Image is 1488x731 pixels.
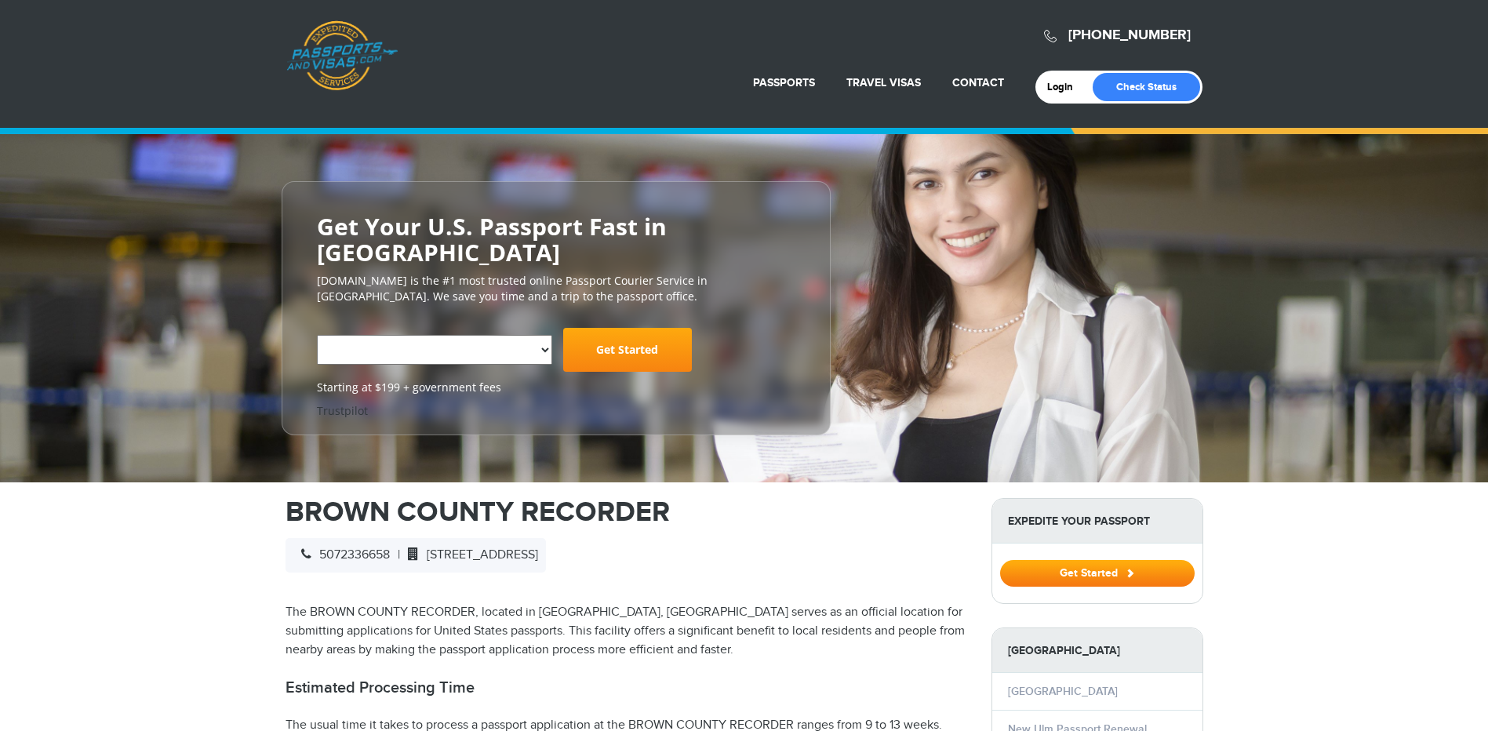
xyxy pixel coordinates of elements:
[286,20,398,91] a: Passports & [DOMAIN_NAME]
[317,273,795,304] p: [DOMAIN_NAME] is the #1 most trusted online Passport Courier Service in [GEOGRAPHIC_DATA]. We sav...
[563,328,692,372] a: Get Started
[1047,81,1084,93] a: Login
[317,380,795,395] span: Starting at $199 + government fees
[317,213,795,265] h2: Get Your U.S. Passport Fast in [GEOGRAPHIC_DATA]
[753,76,815,89] a: Passports
[1000,566,1195,579] a: Get Started
[992,628,1202,673] strong: [GEOGRAPHIC_DATA]
[952,76,1004,89] a: Contact
[286,603,968,660] p: The BROWN COUNTY RECORDER, located in [GEOGRAPHIC_DATA], [GEOGRAPHIC_DATA] serves as an official ...
[1068,27,1191,44] a: [PHONE_NUMBER]
[1000,560,1195,587] button: Get Started
[286,538,546,573] div: |
[1008,685,1118,698] a: [GEOGRAPHIC_DATA]
[846,76,921,89] a: Travel Visas
[286,498,968,526] h1: BROWN COUNTY RECORDER
[317,403,368,418] a: Trustpilot
[992,499,1202,544] strong: Expedite Your Passport
[1093,73,1200,101] a: Check Status
[400,547,538,562] span: [STREET_ADDRESS]
[286,678,968,697] h2: Estimated Processing Time
[293,547,390,562] span: 5072336658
